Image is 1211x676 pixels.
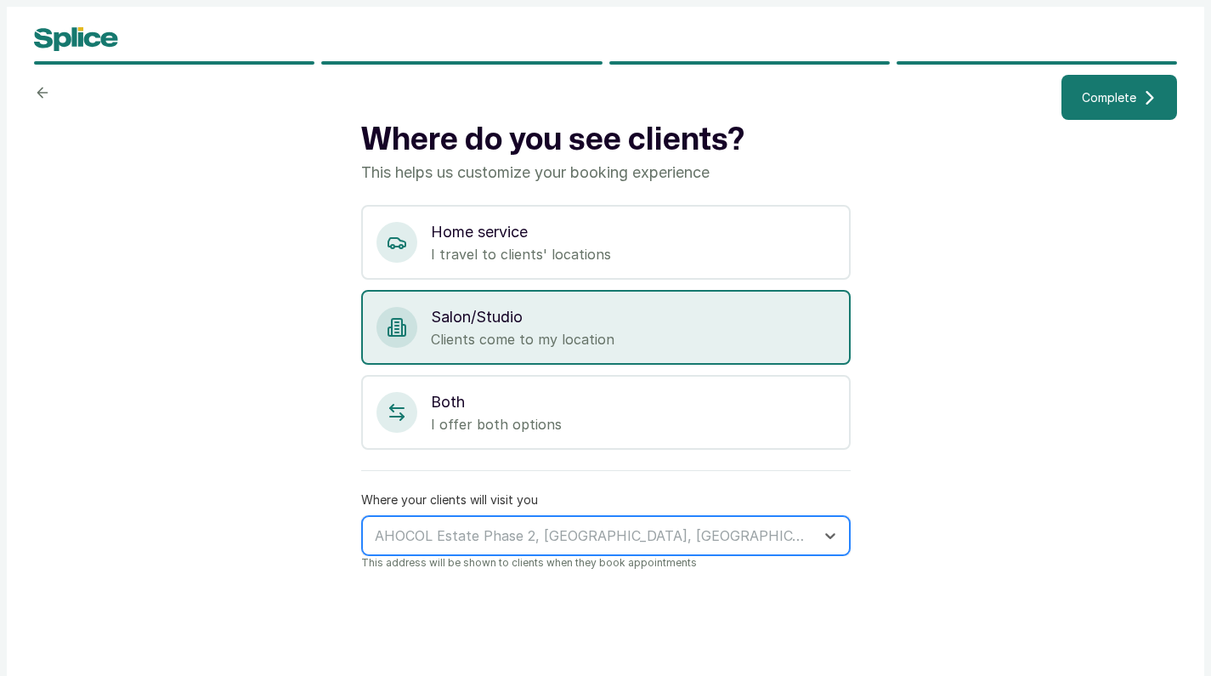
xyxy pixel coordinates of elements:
div: Home serviceI travel to clients' locations [361,205,851,280]
button: Complete [1061,75,1177,120]
p: This helps us customize your booking experience [361,161,851,185]
p: Clients come to my location [431,329,835,349]
label: Where your clients will visit you [361,491,538,508]
p: Salon/Studio [431,305,835,329]
h1: Where do you see clients? [361,120,851,161]
p: Both [431,390,835,414]
span: Complete [1082,88,1136,106]
div: Salon/StudioClients come to my location [361,290,851,365]
p: I travel to clients' locations [431,244,835,264]
p: This address will be shown to clients when they book appointments [361,556,851,570]
p: I offer both options [431,414,835,435]
p: Home service [431,220,835,244]
div: BothI offer both options [361,375,851,450]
